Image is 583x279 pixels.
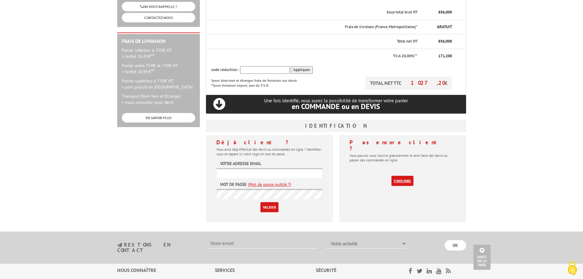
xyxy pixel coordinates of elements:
span: code réduction : [211,67,239,72]
h3: restons en contact [117,242,198,253]
label: Votre adresse email [220,160,261,167]
span: en COMMANDE ou en DEVIS [292,102,380,111]
a: ON VOUS RAPPELLE ? [122,2,195,11]
img: Cookies (fenêtre modale) [565,261,580,276]
input: Valider [260,202,278,212]
a: CONTACTEZ-NOUS [122,13,195,22]
span: 171,20 [438,53,450,58]
p: Panier entre 350€ et 750€ HT [122,62,195,75]
div: Services [215,267,316,274]
sup: HT [151,68,155,72]
span: > nous consulter pour devis [122,100,174,105]
img: newsletter.jpg [117,243,122,248]
label: Mot de passe [220,181,246,187]
a: Haut de la page [473,245,491,270]
h4: Déjà client ? [216,139,323,145]
p: TOTAL NET TTC € [365,77,452,89]
p: Une fois identifié, vous aurez la possibilité de transformer votre panier [206,98,466,110]
a: EN SAVOIR PLUS [122,113,195,123]
button: Cookies (fenêtre modale) [562,258,583,279]
span: 856,00 [438,9,450,15]
sup: HT [151,53,155,57]
p: Transport Dom-Tom et Etranger [122,93,195,105]
p: € [423,53,452,59]
input: OK [445,240,466,251]
div: Nous connaître [117,267,215,274]
p: *pour dom-tom et étranger frais de livraison sur devis **pour livraison export, pas de T.V.A [211,77,303,88]
p: Total net HT [211,39,418,44]
a: (Mot de passe oublié ?) [248,181,291,187]
span: > forfait 16.95€ [122,54,155,59]
span: 856,00 [438,39,450,44]
p: Panier supérieur à 750€ HT [122,78,195,90]
p: Frais de livraison (France Metropolitaine)* [236,24,418,30]
input: Appliquer [291,66,313,74]
p: T.V.A 20,00%** [211,53,418,59]
h4: Pas encore client ? [349,139,456,152]
input: Votre email [207,238,317,249]
div: Sécurité [316,267,393,274]
p: Vous pouvez vous inscrire gratuitement et ainsi faire des devis ou passer des commandes en ligne. [349,153,456,162]
a: S'inscrire [391,176,413,186]
th: Sous total brut HT [231,5,418,20]
span: > port gratuit en [GEOGRAPHIC_DATA] [122,84,192,90]
p: € [423,39,452,44]
span: GRATUIT [437,24,452,29]
p: Panier inférieur à 350€ HT [122,47,195,59]
h3: Identification [206,120,466,132]
span: 1 027,20 [411,79,445,86]
span: > forfait 20.95€ [122,69,155,74]
p: Vous avez déjà effectué des devis ou commandes en ligne ? Identifiez-vous en tapant ici votre log... [216,147,323,156]
h2: Frais de Livraison [122,39,195,44]
p: € [423,9,452,15]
